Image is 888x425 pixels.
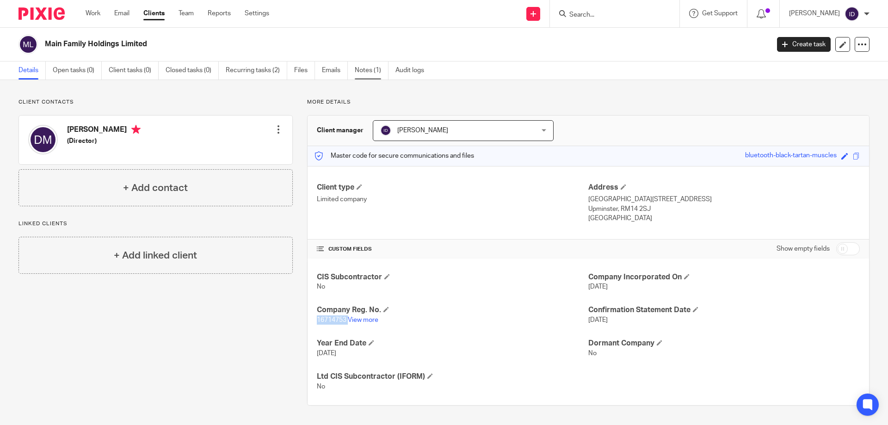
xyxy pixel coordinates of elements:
h4: + Add linked client [114,248,197,263]
a: Settings [245,9,269,18]
a: Team [179,9,194,18]
h4: CUSTOM FIELDS [317,246,588,253]
p: [GEOGRAPHIC_DATA][STREET_ADDRESS] [588,195,860,204]
i: Primary [131,125,141,134]
span: [DATE] [588,283,608,290]
img: svg%3E [380,125,391,136]
a: Recurring tasks (2) [226,62,287,80]
span: No [317,283,325,290]
label: Show empty fields [777,244,830,253]
p: [PERSON_NAME] [789,9,840,18]
a: Work [86,9,100,18]
a: Notes (1) [355,62,388,80]
a: Emails [322,62,348,80]
a: Email [114,9,129,18]
h4: Company Reg. No. [317,305,588,315]
img: Pixie [18,7,65,20]
a: Create task [777,37,831,52]
a: Client tasks (0) [109,62,159,80]
p: More details [307,99,869,106]
h4: Dormant Company [588,339,860,348]
a: Clients [143,9,165,18]
span: 16714753 [317,317,346,323]
span: [DATE] [588,317,608,323]
img: svg%3E [845,6,859,21]
input: Search [568,11,652,19]
img: svg%3E [18,35,38,54]
span: [PERSON_NAME] [397,127,448,134]
p: Master code for secure communications and files [314,151,474,160]
p: Upminster, RM14 2SJ [588,204,860,214]
h4: Confirmation Statement Date [588,305,860,315]
a: Open tasks (0) [53,62,102,80]
span: [DATE] [317,350,336,357]
span: No [588,350,597,357]
h3: Client manager [317,126,364,135]
h2: Main Family Holdings Limited [45,39,619,49]
h5: (Director) [67,136,141,146]
h4: CIS Subcontractor [317,272,588,282]
a: Files [294,62,315,80]
img: svg%3E [28,125,58,154]
a: Audit logs [395,62,431,80]
a: Reports [208,9,231,18]
span: Get Support [702,10,738,17]
p: Linked clients [18,220,293,228]
h4: Address [588,183,860,192]
p: Client contacts [18,99,293,106]
p: Limited company [317,195,588,204]
p: [GEOGRAPHIC_DATA] [588,214,860,223]
a: Closed tasks (0) [166,62,219,80]
h4: [PERSON_NAME] [67,125,141,136]
h4: + Add contact [123,181,188,195]
h4: Client type [317,183,588,192]
a: View more [348,317,378,323]
h4: Ltd CIS Subcontractor (IFORM) [317,372,588,382]
h4: Year End Date [317,339,588,348]
span: No [317,383,325,390]
a: Details [18,62,46,80]
div: bluetooth-black-tartan-muscles [745,151,837,161]
h4: Company Incorporated On [588,272,860,282]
